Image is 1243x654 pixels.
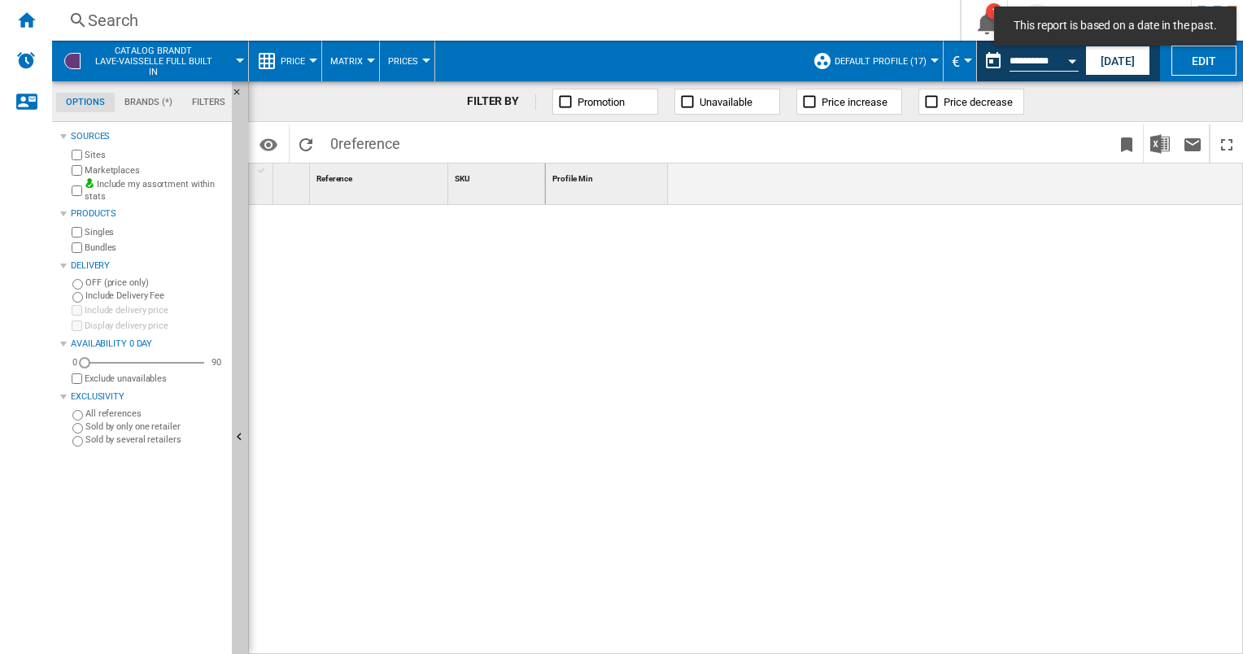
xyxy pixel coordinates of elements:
span: reference [338,135,400,152]
button: Bookmark this report [1110,124,1143,163]
span: SKU [455,174,470,183]
input: Sold by several retailers [72,436,83,447]
span: Profile Min [552,174,593,183]
button: Reload [290,124,322,163]
div: Sort None [549,163,668,189]
div: Price [257,41,313,81]
button: Options [252,129,285,159]
input: Bundles [72,242,82,253]
div: Sort None [277,163,309,189]
span: Matrix [330,56,363,67]
input: All references [72,410,83,421]
img: mysite-bg-18x18.png [85,178,94,188]
label: Include Delivery Fee [85,290,225,302]
div: 1 [986,3,1002,20]
input: Include my assortment within stats [72,181,82,201]
md-tab-item: Brands (*) [115,93,182,112]
button: Prices [388,41,426,81]
div: Sources [71,130,225,143]
span: Price [281,56,305,67]
button: [DATE] [1085,46,1150,76]
input: Marketplaces [72,165,82,176]
span: Promotion [578,96,625,108]
div: FILTER BY [467,94,536,110]
button: Default profile (17) [835,41,935,81]
div: Exclusivity [71,390,225,403]
input: Sites [72,150,82,160]
input: OFF (price only) [72,279,83,290]
button: md-calendar [977,45,1010,77]
label: Sold by only one retailer [85,421,225,433]
button: Unavailable [674,89,780,115]
label: Display delivery price [85,320,225,332]
label: Include my assortment within stats [85,178,225,203]
label: Singles [85,226,225,238]
span: Default profile (17) [835,56,927,67]
input: Include Delivery Fee [72,292,83,303]
button: Promotion [552,89,658,115]
div: Sort None [451,163,545,189]
button: CATALOG BRANDTLave-vaisselle full built in [89,41,233,81]
button: Send this report by email [1176,124,1209,163]
button: Open calendar [1058,44,1087,73]
label: Sold by several retailers [85,434,225,446]
input: Singles [72,227,82,238]
button: Download in Excel [1144,124,1176,163]
div: SKU Sort None [451,163,545,189]
div: Profile Min Sort None [549,163,668,189]
button: Price increase [796,89,902,115]
input: Sold by only one retailer [72,423,83,434]
div: Search [88,9,918,32]
button: Maximize [1210,124,1243,163]
div: 0 [68,356,81,368]
div: Reference Sort None [313,163,447,189]
label: OFF (price only) [85,277,225,289]
div: Delivery [71,259,225,272]
span: 0 [322,124,408,159]
div: Products [71,207,225,220]
input: Include delivery price [72,305,82,316]
span: Price increase [822,96,888,108]
div: This report is based on a date in the past. [977,41,1082,81]
button: Edit [1171,46,1236,76]
span: Reference [316,174,352,183]
label: All references [85,408,225,420]
img: alerts-logo.svg [16,50,36,70]
button: € [952,41,968,81]
img: excel-24x24.png [1150,134,1170,154]
div: 90 [207,356,225,368]
md-tab-item: Filters [182,93,235,112]
md-slider: Availability [85,355,204,371]
span: Price decrease [944,96,1013,108]
label: Marketplaces [85,164,225,177]
label: Include delivery price [85,304,225,316]
div: Availability 0 Day [71,338,225,351]
input: Display delivery price [72,320,82,331]
span: € [952,53,960,70]
md-menu: Currency [944,41,977,81]
md-tab-item: Options [56,93,115,112]
button: Hide [232,81,251,111]
label: Exclude unavailables [85,373,225,385]
label: Bundles [85,242,225,254]
button: Price [281,41,313,81]
div: Default profile (17) [813,41,935,81]
span: Prices [388,56,418,67]
button: Price decrease [918,89,1024,115]
span: CATALOG BRANDT:Lave-vaisselle full built in [89,46,217,77]
div: Sort None [313,163,447,189]
span: Unavailable [700,96,752,108]
div: CATALOG BRANDTLave-vaisselle full built in [60,41,240,81]
label: Sites [85,149,225,161]
button: Matrix [330,41,371,81]
span: This report is based on a date in the past. [1009,18,1222,34]
input: Display delivery price [72,373,82,384]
